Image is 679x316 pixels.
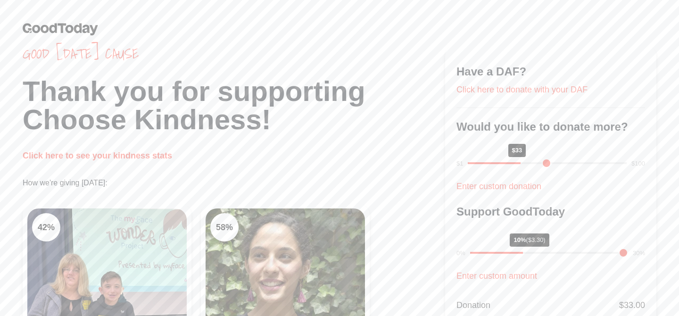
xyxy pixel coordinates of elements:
[631,159,645,168] div: $100
[510,233,549,247] div: 10%
[456,85,588,94] a: Click here to donate with your DAF
[508,144,526,157] div: $33
[633,249,645,258] div: 30%
[619,299,645,312] div: $
[456,204,645,219] h3: Support GoodToday
[456,271,537,281] a: Enter custom amount
[456,299,490,312] div: Donation
[23,151,172,160] a: Click here to see your kindness stats
[23,23,98,35] img: GoodToday
[456,182,541,191] a: Enter custom donation
[624,300,645,310] span: 33.00
[456,64,645,79] h3: Have a DAF?
[456,249,465,258] div: 0%
[23,77,445,134] h1: Thank you for supporting Choose Kindness!
[456,119,645,134] h3: Would you like to donate more?
[526,236,546,243] span: ($3.30)
[23,45,445,62] span: Good [DATE] cause
[23,177,445,189] p: How we're giving [DATE]:
[210,213,239,241] div: 58 %
[32,213,60,241] div: 42 %
[456,159,463,168] div: $1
